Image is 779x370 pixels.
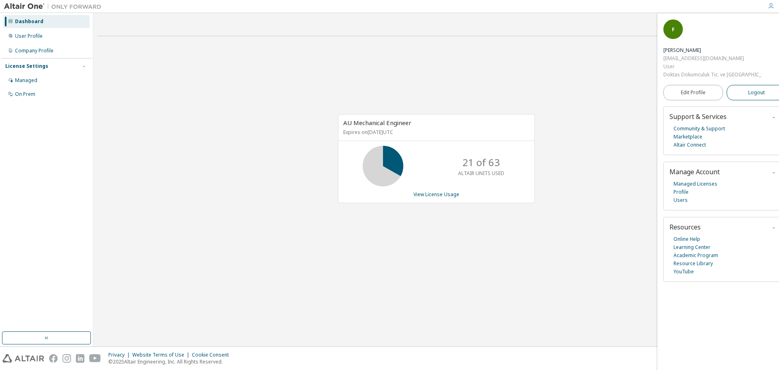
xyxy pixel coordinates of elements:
[15,48,54,54] div: Company Profile
[669,223,701,232] span: Resources
[15,33,43,39] div: User Profile
[458,170,504,177] p: ALTAIR UNITS USED
[463,156,500,169] p: 21 of 63
[669,167,720,176] span: Manage Account
[674,125,725,133] a: Community & Support
[132,352,192,358] div: Website Terms of Use
[663,63,762,71] div: User
[674,251,718,260] a: Academic Program
[669,112,727,121] span: Support & Services
[62,354,71,363] img: instagram.svg
[2,354,44,363] img: altair_logo.svg
[674,235,700,243] a: Online Help
[49,354,58,363] img: facebook.svg
[663,85,723,100] a: Edit Profile
[15,91,35,97] div: On Prem
[674,141,706,149] a: Altair Connect
[674,180,717,188] a: Managed Licenses
[76,354,84,363] img: linkedin.svg
[108,358,234,365] p: © 2025 Altair Engineering, Inc. All Rights Reserved.
[674,243,710,251] a: Learning Center
[15,77,37,84] div: Managed
[663,46,762,54] div: Fahrettin Aydemir
[192,352,234,358] div: Cookie Consent
[681,89,706,96] span: Edit Profile
[413,191,459,198] a: View License Usage
[663,71,762,79] div: Doktas Dokumculuk Tic. ve [GEOGRAPHIC_DATA]. A.S.
[5,63,48,69] div: License Settings
[674,196,688,204] a: Users
[108,352,132,358] div: Privacy
[674,268,694,276] a: YouTube
[4,2,105,11] img: Altair One
[343,119,411,127] span: AU Mechanical Engineer
[343,129,527,136] p: Expires on [DATE] UTC
[15,18,43,25] div: Dashboard
[89,354,101,363] img: youtube.svg
[748,89,765,97] span: Logout
[674,260,713,268] a: Resource Library
[663,54,762,63] div: [EMAIL_ADDRESS][DOMAIN_NAME]
[674,133,702,141] a: Marketplace
[674,188,689,196] a: Profile
[672,26,675,33] span: F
